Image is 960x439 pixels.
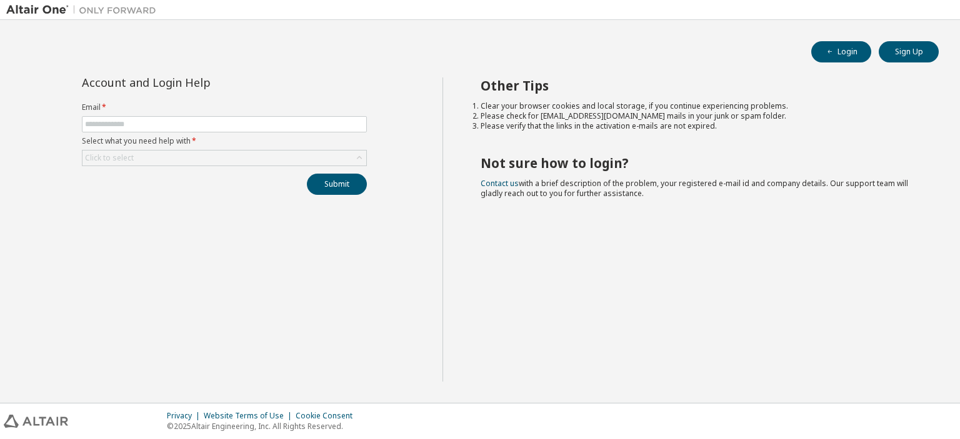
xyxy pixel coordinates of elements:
button: Submit [307,174,367,195]
button: Login [811,41,871,62]
label: Email [82,102,367,112]
li: Please check for [EMAIL_ADDRESS][DOMAIN_NAME] mails in your junk or spam folder. [481,111,917,121]
div: Cookie Consent [296,411,360,421]
img: altair_logo.svg [4,415,68,428]
div: Website Terms of Use [204,411,296,421]
div: Account and Login Help [82,77,310,87]
label: Select what you need help with [82,136,367,146]
h2: Other Tips [481,77,917,94]
li: Clear your browser cookies and local storage, if you continue experiencing problems. [481,101,917,111]
img: Altair One [6,4,162,16]
div: Privacy [167,411,204,421]
p: © 2025 Altair Engineering, Inc. All Rights Reserved. [167,421,360,432]
div: Click to select [85,153,134,163]
div: Click to select [82,150,366,165]
h2: Not sure how to login? [481,155,917,171]
button: Sign Up [879,41,939,62]
span: with a brief description of the problem, your registered e-mail id and company details. Our suppo... [481,178,908,199]
a: Contact us [481,178,519,189]
li: Please verify that the links in the activation e-mails are not expired. [481,121,917,131]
